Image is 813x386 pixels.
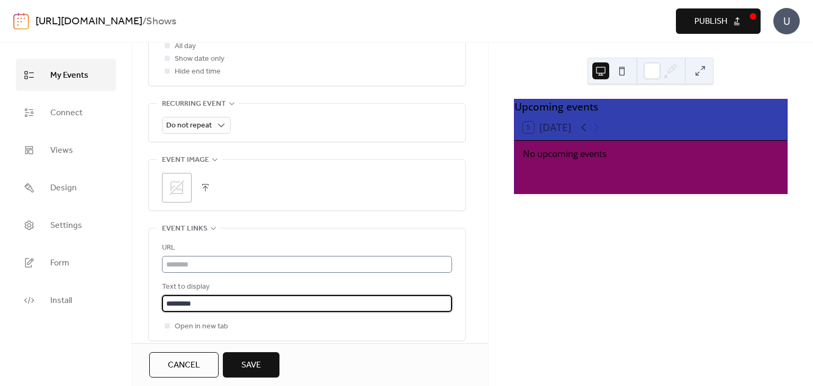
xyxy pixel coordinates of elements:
div: Upcoming events [514,99,787,115]
span: Event links [162,223,207,235]
span: Save [241,359,261,372]
a: Install [16,284,116,316]
a: Form [16,246,116,279]
img: logo [13,13,29,30]
b: Shows [146,12,176,32]
a: Settings [16,209,116,241]
a: My Events [16,59,116,91]
span: Settings [50,217,82,234]
span: Design [50,180,77,196]
span: Do not repeat [166,118,212,133]
a: Views [16,134,116,166]
span: Form [50,255,69,271]
button: Publish [676,8,761,34]
a: [URL][DOMAIN_NAME] [35,12,142,32]
button: Save [223,352,279,378]
span: Connect [50,105,83,121]
div: ; [162,173,192,203]
span: Publish [694,15,727,28]
span: Recurring event [162,98,226,111]
div: No upcoming events [523,147,779,160]
span: My Events [50,67,88,84]
span: All day [175,40,196,53]
b: / [142,12,146,32]
div: U [773,8,800,34]
span: Open in new tab [175,320,228,333]
div: URL [162,242,450,254]
a: Connect [16,96,116,128]
a: Design [16,171,116,204]
div: Text to display [162,281,450,293]
span: Event image [162,154,209,167]
button: Cancel [149,352,219,378]
span: Views [50,142,73,159]
span: Hide end time [175,66,221,78]
span: Cancel [168,359,200,372]
span: Show date only [175,53,224,66]
span: Install [50,292,72,309]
